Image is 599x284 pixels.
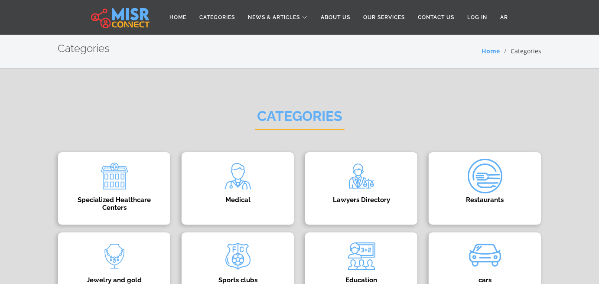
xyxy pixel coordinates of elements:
[468,239,502,274] img: wk90P3a0oSt1z8M0TTcP.gif
[357,9,411,26] a: Our Services
[299,152,423,225] a: Lawyers Directory
[255,108,345,130] h2: Categories
[442,196,528,204] h4: Restaurants
[248,13,300,21] span: News & Articles
[52,152,176,225] a: Specialized Healthcare Centers
[442,276,528,284] h4: cars
[176,152,299,225] a: Medical
[221,159,255,193] img: xxDvte2rACURW4jjEBBw.png
[468,159,502,193] img: Q3ta4DmAU2DzmJH02TCc.png
[163,9,193,26] a: Home
[461,9,494,26] a: Log in
[71,276,157,284] h4: Jewelry and gold
[71,196,157,212] h4: Specialized Healthcare Centers
[500,46,541,55] li: Categories
[193,9,241,26] a: Categories
[344,239,379,274] img: ngYy9LS4RTXks1j5a4rs.png
[314,9,357,26] a: About Us
[97,159,132,193] img: ocughcmPjrl8PQORMwSi.png
[482,47,500,55] a: Home
[91,7,149,28] img: main.misr_connect
[411,9,461,26] a: Contact Us
[318,276,404,284] h4: Education
[58,42,110,55] h2: Categories
[221,239,255,274] img: jXxomqflUIMFo32sFYfN.png
[494,9,514,26] a: AR
[195,276,281,284] h4: Sports clubs
[241,9,314,26] a: News & Articles
[344,159,379,193] img: raD5cjLJU6v6RhuxWSJh.png
[318,196,404,204] h4: Lawyers Directory
[97,239,132,274] img: Y7cyTjSJwvbnVhRuEY4s.png
[195,196,281,204] h4: Medical
[423,152,547,225] a: Restaurants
